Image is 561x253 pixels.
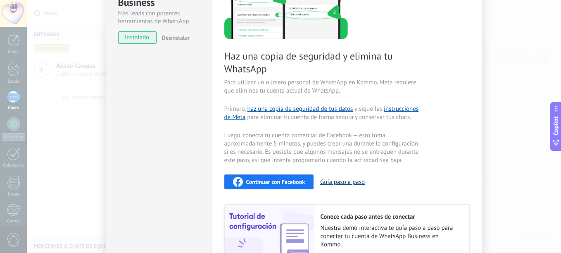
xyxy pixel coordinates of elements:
span: Copilot [552,117,560,136]
span: Primero, y sigue las para eliminar tu cuenta de forma segura y conservar tus chats. [224,105,421,122]
button: Continuar con Facebook [224,174,314,189]
span: Desinstalar [162,34,190,41]
span: Para utilizar un número personal de WhatsApp en Kommo, Meta requiere que elimines tu cuenta actua... [224,79,421,95]
span: Luego, conecta tu cuenta comercial de Facebook — esto toma aproximadamente 5 minutos, y puedes cr... [224,131,421,165]
a: haz una copia de seguridad de tus datos [247,105,353,113]
button: Desinstalar [159,31,190,44]
div: Más leads con potentes herramientas de WhatsApp [118,10,200,25]
button: Guía paso a paso [320,178,365,186]
span: Nuestra demo interactiva te guía paso a paso para conectar tu cuenta de WhatsApp Business en Kommo. [321,224,461,249]
span: instalado [119,31,156,44]
span: Haz una copia de seguridad y elimina tu WhatsApp [224,50,421,75]
h2: Conoce cada paso antes de conectar [321,213,461,221]
span: Continuar con Facebook [246,179,305,185]
a: instrucciones de Meta [224,105,419,121]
